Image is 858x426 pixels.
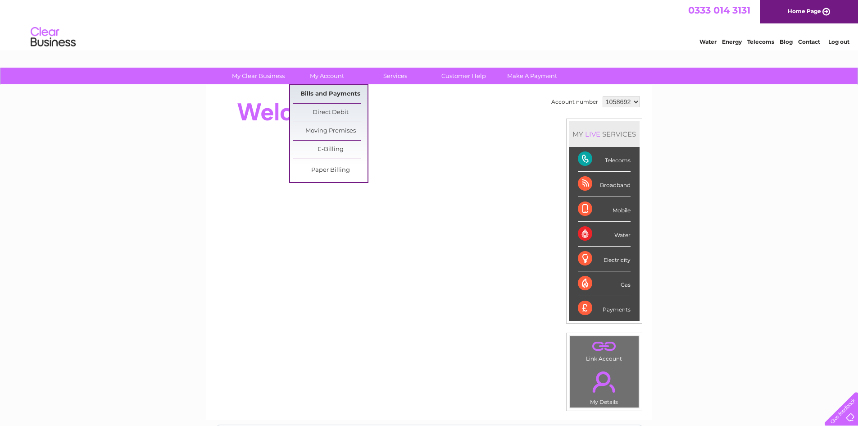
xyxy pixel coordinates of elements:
[293,161,368,179] a: Paper Billing
[583,130,602,138] div: LIVE
[495,68,569,84] a: Make A Payment
[578,172,631,197] div: Broadband
[699,38,717,45] a: Water
[30,23,76,51] img: logo.png
[358,68,432,84] a: Services
[221,68,295,84] a: My Clear Business
[578,247,631,271] div: Electricity
[293,122,368,140] a: Moving Premises
[293,85,368,103] a: Bills and Payments
[747,38,774,45] a: Telecoms
[578,296,631,321] div: Payments
[578,271,631,296] div: Gas
[722,38,742,45] a: Energy
[578,222,631,247] div: Water
[569,121,640,147] div: MY SERVICES
[578,197,631,222] div: Mobile
[549,94,600,110] td: Account number
[217,5,642,44] div: Clear Business is a trading name of Verastar Limited (registered in [GEOGRAPHIC_DATA] No. 3667643...
[688,5,750,16] a: 0333 014 3131
[828,38,849,45] a: Log out
[293,141,368,159] a: E-Billing
[290,68,364,84] a: My Account
[569,364,639,408] td: My Details
[293,104,368,122] a: Direct Debit
[572,366,636,398] a: .
[780,38,793,45] a: Blog
[427,68,501,84] a: Customer Help
[798,38,820,45] a: Contact
[578,147,631,172] div: Telecoms
[569,336,639,364] td: Link Account
[572,339,636,354] a: .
